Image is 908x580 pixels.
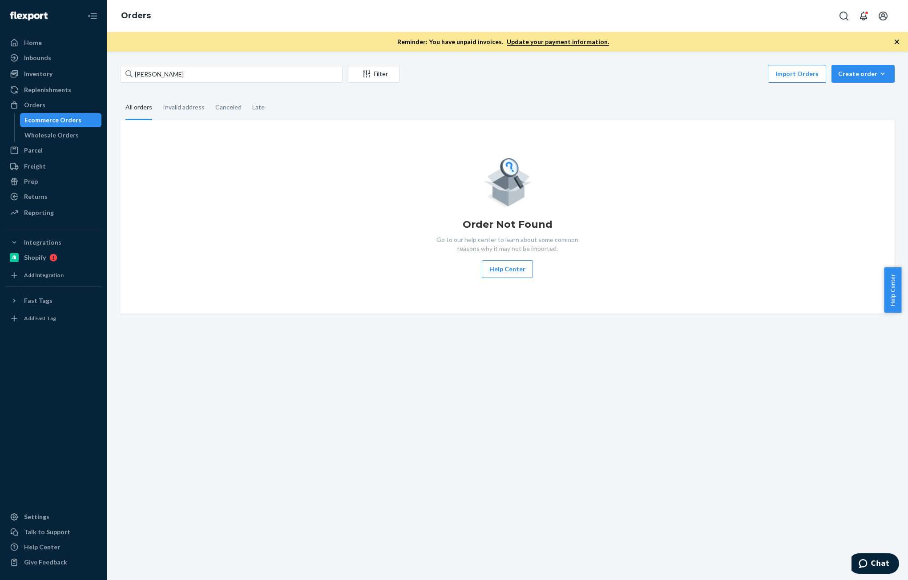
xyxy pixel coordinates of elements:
[5,510,101,524] a: Settings
[24,512,49,521] div: Settings
[24,192,48,201] div: Returns
[24,253,46,262] div: Shopify
[20,113,102,127] a: Ecommerce Orders
[24,162,46,171] div: Freight
[10,12,48,20] img: Flexport logo
[24,53,51,62] div: Inbounds
[24,101,45,109] div: Orders
[24,543,60,552] div: Help Center
[5,36,101,50] a: Home
[24,85,71,94] div: Replenishments
[84,7,101,25] button: Close Navigation
[430,235,585,253] p: Go to our help center to learn about some common reasons why it may not be imported.
[24,208,54,217] div: Reporting
[114,3,158,29] ol: breadcrumbs
[874,7,892,25] button: Open account menu
[397,37,609,46] p: Reminder: You have unpaid invoices.
[507,38,609,46] a: Update your payment information.
[24,558,67,567] div: Give Feedback
[24,296,52,305] div: Fast Tags
[5,83,101,97] a: Replenishments
[252,96,265,119] div: Late
[215,96,242,119] div: Canceled
[5,205,101,220] a: Reporting
[5,174,101,189] a: Prep
[768,65,826,83] button: Import Orders
[5,311,101,326] a: Add Fast Tag
[5,67,101,81] a: Inventory
[5,525,101,539] button: Talk to Support
[163,96,205,119] div: Invalid address
[5,268,101,282] a: Add Integration
[348,69,399,78] div: Filter
[24,69,52,78] div: Inventory
[5,159,101,173] a: Freight
[855,7,872,25] button: Open notifications
[838,69,888,78] div: Create order
[463,217,553,232] h1: Order Not Found
[5,250,101,265] a: Shopify
[852,553,899,576] iframe: To enrich screen reader interactions, please activate Accessibility in Grammarly extension settings
[24,314,56,322] div: Add Fast Tag
[348,65,400,83] button: Filter
[24,271,64,279] div: Add Integration
[5,540,101,554] a: Help Center
[5,98,101,112] a: Orders
[5,555,101,569] button: Give Feedback
[483,156,532,207] img: Empty list
[5,294,101,308] button: Fast Tags
[24,116,81,125] div: Ecommerce Orders
[5,143,101,157] a: Parcel
[835,7,853,25] button: Open Search Box
[125,96,152,120] div: All orders
[24,177,38,186] div: Prep
[24,528,70,536] div: Talk to Support
[24,238,61,247] div: Integrations
[121,11,151,20] a: Orders
[5,51,101,65] a: Inbounds
[120,65,343,83] input: Search orders
[482,260,533,278] button: Help Center
[24,38,42,47] div: Home
[5,235,101,250] button: Integrations
[24,131,79,140] div: Wholesale Orders
[884,267,901,313] button: Help Center
[5,189,101,204] a: Returns
[24,146,43,155] div: Parcel
[831,65,895,83] button: Create order
[20,128,102,142] a: Wholesale Orders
